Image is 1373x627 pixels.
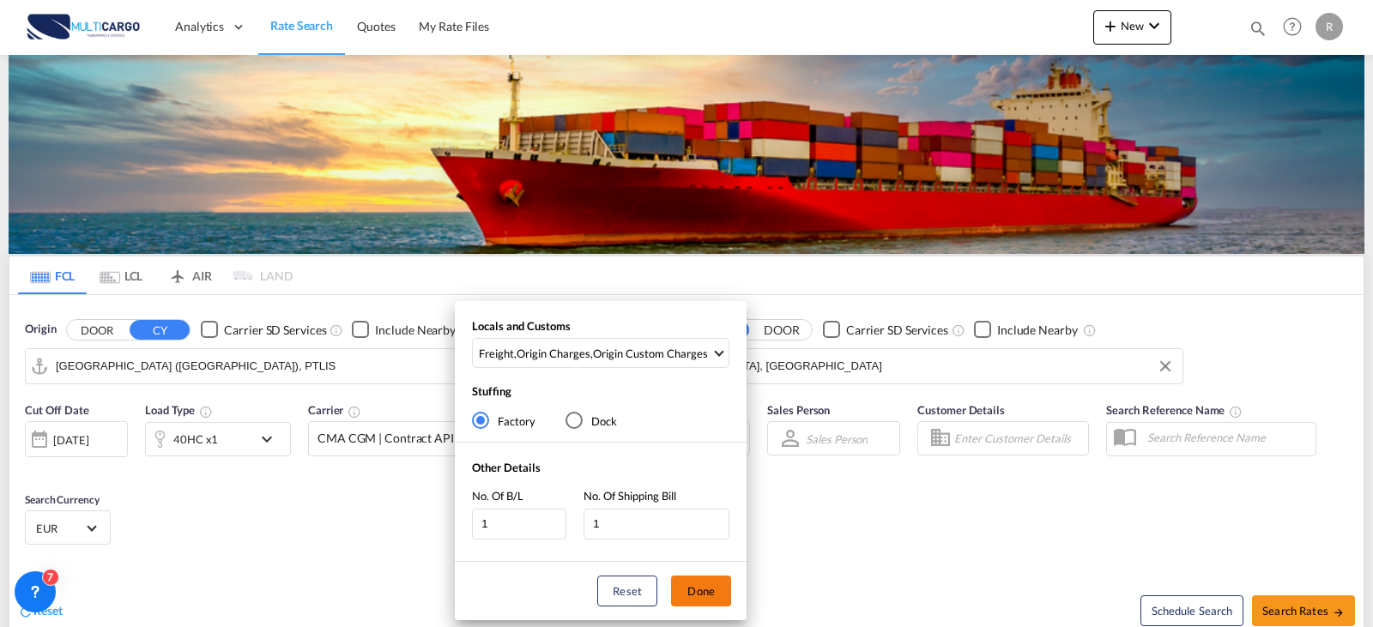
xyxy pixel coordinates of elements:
[472,384,511,398] span: Stuffing
[472,319,571,333] span: Locals and Customs
[517,346,590,361] div: Origin Charges
[472,509,566,540] input: No. Of B/L
[584,489,676,503] span: No. Of Shipping Bill
[479,346,514,361] div: Freight
[479,346,711,361] span: , ,
[584,509,729,540] input: No. Of Shipping Bill
[472,461,541,474] span: Other Details
[597,576,657,606] button: Reset
[472,338,729,368] md-select: Select Locals and Customs: Freight, Origin Charges, Origin Custom Charges
[472,412,535,429] md-radio-button: Factory
[671,576,731,606] button: Done
[593,346,708,361] div: Origin Custom Charges
[472,489,523,503] span: No. Of B/L
[566,412,617,429] md-radio-button: Dock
